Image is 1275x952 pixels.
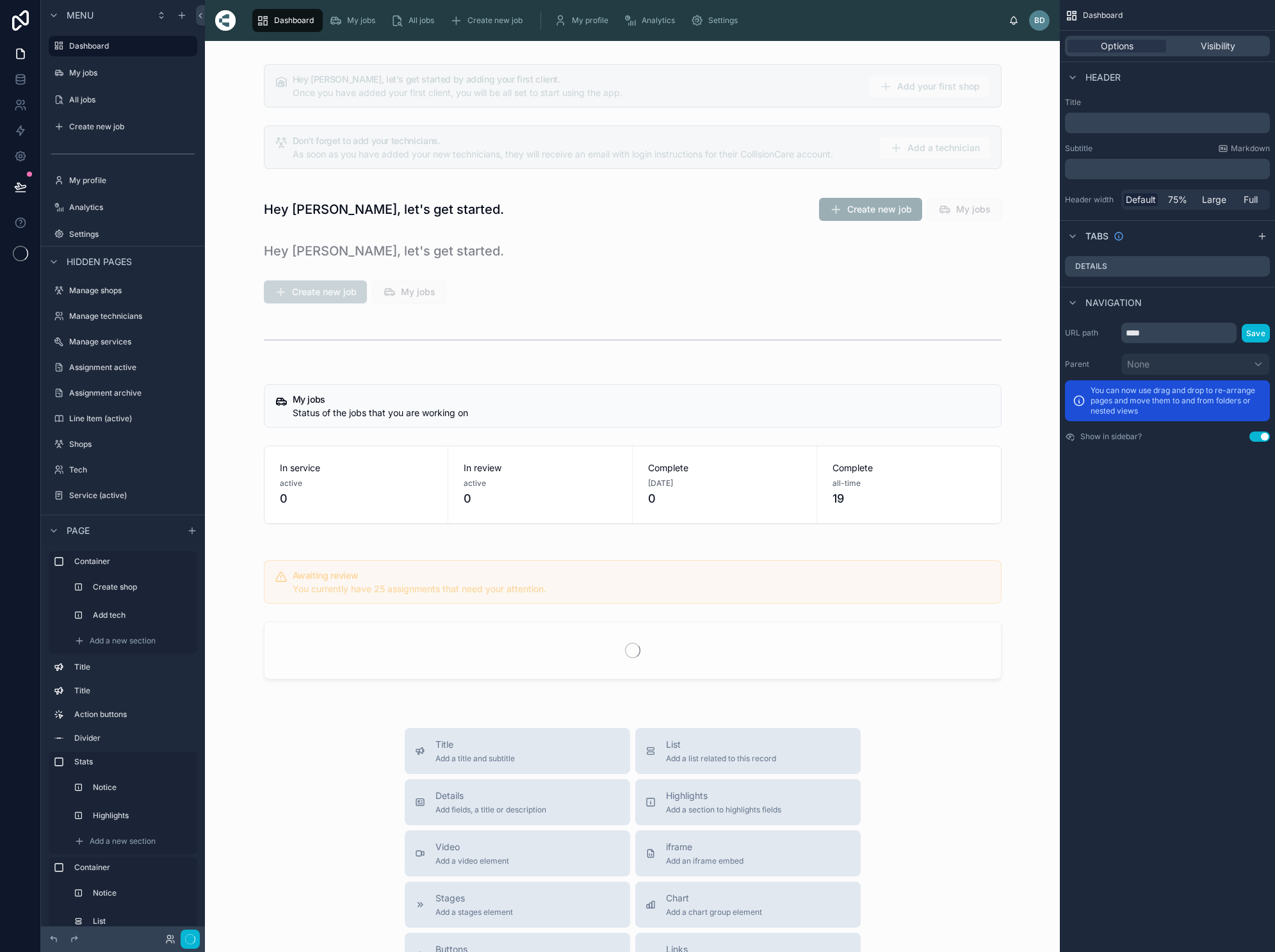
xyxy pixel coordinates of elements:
[325,9,384,32] a: My jobs
[49,63,197,83] a: My jobs
[347,15,375,26] span: My jobs
[1065,113,1270,133] div: scrollable content
[635,779,861,825] button: HighlightsAdd a section to highlights fields
[1080,432,1142,442] label: Show in sidebar?
[49,408,197,429] a: Line Item (active)
[1244,193,1258,206] span: Full
[1091,385,1262,416] p: You can now use drag and drop to re-arrange pages and move them to and from folders or nested views
[49,197,197,218] a: Analytics
[67,255,132,268] span: Hidden pages
[93,916,190,926] label: List
[1218,143,1270,154] a: Markdown
[435,789,546,802] span: Details
[49,90,197,110] a: All jobs
[435,754,515,764] span: Add a title and subtitle
[409,15,434,26] span: All jobs
[1202,193,1226,206] span: Large
[435,805,546,815] span: Add fields, a title or description
[69,337,195,347] label: Manage services
[435,841,509,853] span: Video
[435,856,509,866] span: Add a video element
[1065,359,1116,369] label: Parent
[69,202,195,213] label: Analytics
[1065,143,1092,154] label: Subtitle
[666,754,776,764] span: Add a list related to this record
[69,414,195,424] label: Line Item (active)
[686,9,747,32] a: Settings
[666,738,776,751] span: List
[49,511,197,531] a: Shop (admin)
[69,439,195,449] label: Shops
[435,907,513,917] span: Add a stages element
[90,636,156,646] span: Add a new section
[1065,159,1270,179] div: scrollable content
[435,892,513,905] span: Stages
[74,733,192,743] label: Divider
[435,738,515,751] span: Title
[246,6,1009,35] div: scrollable content
[642,15,675,26] span: Analytics
[215,10,236,31] img: App logo
[69,465,195,475] label: Tech
[666,841,743,853] span: iframe
[708,15,738,26] span: Settings
[74,862,192,873] label: Container
[93,582,190,592] label: Create shop
[69,286,195,296] label: Manage shops
[1168,193,1187,206] span: 75%
[635,728,861,774] button: ListAdd a list related to this record
[69,490,195,501] label: Service (active)
[69,311,195,321] label: Manage technicians
[74,556,192,567] label: Container
[550,9,617,32] a: My profile
[572,15,608,26] span: My profile
[467,15,523,26] span: Create new job
[1065,97,1270,108] label: Title
[69,95,195,105] label: All jobs
[274,15,314,26] span: Dashboard
[1085,296,1142,309] span: Navigation
[74,757,192,767] label: Stats
[666,789,781,802] span: Highlights
[69,362,195,373] label: Assignment active
[69,68,195,78] label: My jobs
[1034,15,1045,26] span: BD
[620,9,684,32] a: Analytics
[1075,261,1107,271] label: Details
[93,888,190,898] label: Notice
[1201,40,1235,52] span: Visibility
[49,434,197,455] a: Shops
[252,9,323,32] a: Dashboard
[1127,358,1149,371] span: None
[1101,40,1133,52] span: Options
[49,170,197,191] a: My profile
[49,224,197,245] a: Settings
[387,9,443,32] a: All jobs
[1085,230,1109,243] span: Tabs
[1083,10,1123,20] span: Dashboard
[67,524,90,537] span: Page
[666,892,762,905] span: Chart
[666,856,743,866] span: Add an iframe embed
[49,332,197,352] a: Manage services
[49,280,197,301] a: Manage shops
[74,686,192,696] label: Title
[1242,324,1270,343] button: Save
[1121,353,1270,375] button: None
[1126,193,1156,206] span: Default
[405,830,630,876] button: VideoAdd a video element
[69,229,195,239] label: Settings
[74,709,192,720] label: Action buttons
[49,117,197,137] a: Create new job
[1085,71,1121,84] span: Header
[635,882,861,928] button: ChartAdd a chart group element
[666,805,781,815] span: Add a section to highlights fields
[49,485,197,506] a: Service (active)
[69,388,195,398] label: Assignment archive
[1065,328,1116,338] label: URL path
[74,662,192,672] label: Title
[666,907,762,917] span: Add a chart group element
[49,383,197,403] a: Assignment archive
[635,830,861,876] button: iframeAdd an iframe embed
[405,779,630,825] button: DetailsAdd fields, a title or description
